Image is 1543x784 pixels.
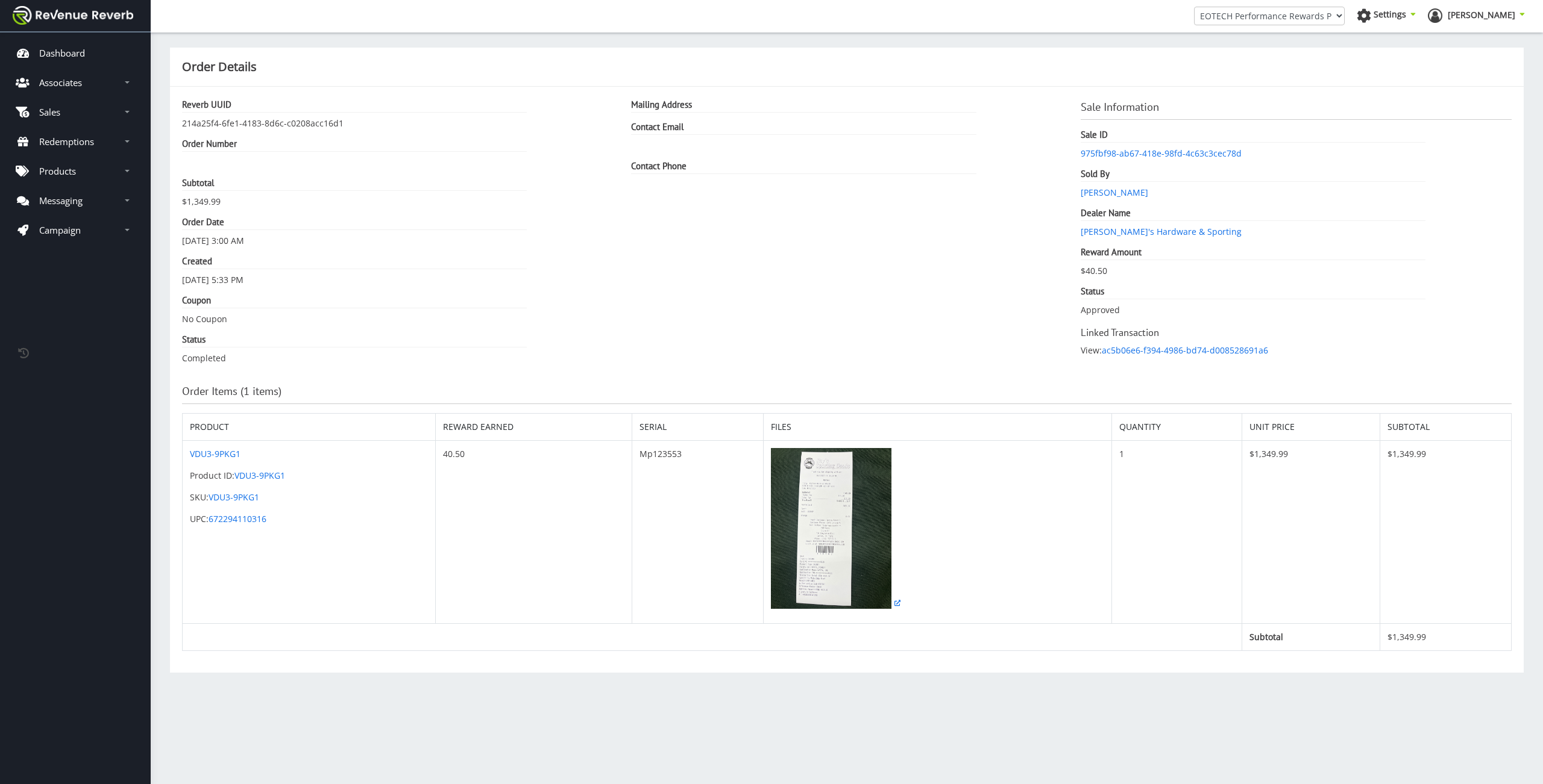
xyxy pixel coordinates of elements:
dt: Contact Phone [631,160,976,174]
span: [PERSON_NAME] [1448,9,1515,20]
a: 672294110316 [209,513,266,524]
p: Messaging [39,194,83,207]
dt: Order Number [182,138,527,152]
td: $1,349.99 [1380,441,1511,624]
dt: Created [182,255,527,269]
dd: [DATE] 3:00 AM [182,235,613,247]
strong: Dealer Name [1081,207,1131,219]
a: VDU3-9PKG1 [209,491,259,503]
p: SKU: [190,491,428,503]
p: Products [39,165,76,177]
strong: Status [1081,285,1104,297]
a: [PERSON_NAME] [1081,187,1148,198]
dd: Approved [1081,304,1512,316]
td: $1,349.99 [1242,441,1380,624]
p: View: [1081,344,1512,356]
th: Serial [632,414,763,441]
dd: 214a25f4-6fe1-4183-8d6c-c0208acc16d1 [182,117,613,129]
img: navbar brand [13,6,133,25]
a: 975fbf98-ab67-418e-98fd-4c63c3cec78d [1081,148,1242,159]
th: Subtotal [1380,414,1511,441]
a: VDU3-9PKG1 [234,470,285,481]
a: VDU3-9PKG1 [190,448,240,459]
dt: Subtotal [182,177,527,191]
dt: Contact Email [631,121,976,135]
dd: $40.50 [1081,265,1512,277]
dd: $1,349.99 [182,196,613,208]
p: Sales [39,106,60,118]
p: Product ID: [190,470,428,482]
b: Subtotal [1249,631,1283,642]
th: Quantity [1111,414,1242,441]
dd: [DATE] 5:33 PM [182,274,613,286]
dt: Status [182,334,527,347]
p: Redemptions [39,135,94,148]
th: Product [183,414,436,441]
strong: Reward Amount [1081,246,1142,258]
img: ph-profile.png [1428,8,1442,23]
strong: Order Details [182,58,257,75]
a: Associates [9,69,142,96]
a: Products [9,157,142,185]
dt: Reverb UUID [182,99,527,113]
a: ac5b06e6-f394-4986-bd74-d008528691a6 [1102,344,1268,356]
a: Settings [1357,8,1416,26]
td: Mp123553 [632,441,763,624]
h4: Linked Transaction [1081,326,1512,340]
h3: Sale Information [1081,99,1512,120]
span: Settings [1374,8,1406,20]
a: Sales [9,98,142,126]
td: 40.50 [435,441,632,624]
p: Campaign [39,224,81,236]
a: Redemptions [9,128,142,155]
th: Unit Price [1242,414,1380,441]
p: UPC: [190,513,428,525]
dt: Mailing Address [631,99,976,113]
a: [PERSON_NAME] [1428,8,1525,26]
td: $1,349.99 [1380,623,1511,650]
dd: Completed [182,352,613,364]
a: Dashboard [9,39,142,67]
h3: Order Items (1 items) [182,383,1512,404]
p: Associates [39,76,82,89]
img: 71afa988-f964-4898-bede-405fae604d73.jpg [771,448,891,609]
a: [PERSON_NAME]'s Hardware & Sporting [1081,226,1242,237]
strong: Sold By [1081,168,1110,179]
dt: Order Date [182,216,527,230]
a: Campaign [9,216,142,244]
td: 1 [1111,441,1242,624]
dd: No Coupon [182,313,613,325]
th: Reward Earned [435,414,632,441]
th: Files [763,414,1111,441]
b: Sale ID [1081,129,1108,140]
dt: Coupon [182,294,527,308]
a: Messaging [9,187,142,214]
p: Dashboard [39,47,85,59]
